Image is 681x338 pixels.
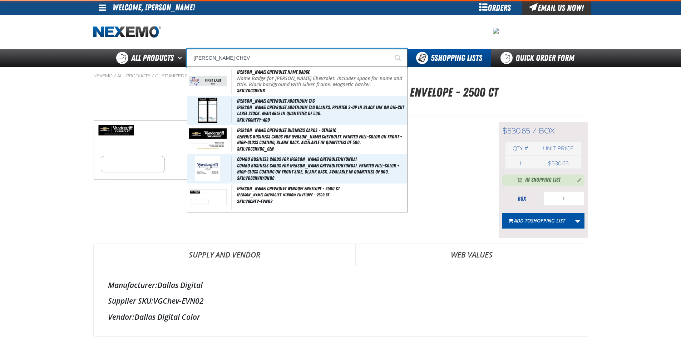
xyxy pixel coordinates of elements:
[152,73,154,79] span: /
[94,244,355,265] a: Supply and Vendor
[189,76,227,87] img: 67522db63b139361947905-VDGCHVNB-002.jpg
[237,104,406,117] span: [PERSON_NAME] Chevrolet Addendum Tag Blanks. Printed 2-up in black ink on die-cut label stock. Av...
[525,176,561,185] span: In Shopping List
[93,73,588,79] nav: Breadcrumbs
[93,26,161,38] a: Home
[536,158,581,168] td: $530.65
[108,280,157,290] label: Manufacturer:
[491,49,588,67] a: Quick Order Form
[237,117,270,123] span: SKU:VGCHEVY-ADD
[93,73,113,79] a: Nexemo
[237,69,310,75] span: [PERSON_NAME] Chevrolet Name Badge
[187,49,408,67] input: Search
[108,312,573,322] div: Dallas Digital Color
[237,75,406,88] p: Name Badge for [PERSON_NAME] Chevrolet. Includes space for name and title. Black background with ...
[237,192,329,197] span: [PERSON_NAME] Chevrolet Window Envelope - 2500 ct
[131,52,174,64] span: All Products
[108,312,134,322] label: Vendor:
[543,191,584,206] input: Product Quantity
[195,156,220,181] img: 5b115822ef8cc276852217-vdgchvhyunbc.jpg
[237,156,357,162] span: Combo Business Cards for [PERSON_NAME] Chevrolet/Hyundai
[431,53,434,63] strong: 5
[505,142,536,155] th: Qty #
[108,296,573,306] div: VGChev-EVN02
[114,73,116,79] span: /
[117,73,150,79] a: All Products
[237,134,406,146] span: Generic Business Cards for [PERSON_NAME] Chevrolet. Printed full-color on front + high-gloss coat...
[242,104,588,114] p: SKU:
[571,213,584,229] a: More Actions
[198,98,217,123] img: 5b11582393211530121881-vandergriff_chevy.jpg
[532,126,537,136] span: /
[108,280,573,290] div: Dallas Digital
[572,175,583,184] button: Manage current product in the Shopping List
[189,128,227,150] img: 5b115822d8f68715596442-vandergriff_chevy_generic_bc.jpg
[502,195,542,203] div: box
[390,49,408,67] button: Start Searching
[94,120,229,180] img: Vandergriff Chevrolet Window Envelope - 2500 ct
[431,53,482,63] span: Shopping Lists
[539,126,555,136] span: box
[502,213,571,229] button: Add toShopping list
[237,186,340,191] span: [PERSON_NAME] Chevrolet Window Envelope - 2500 ct
[519,160,522,167] span: 1
[237,146,274,152] span: SKU:VDGCHVBC_GEN
[493,28,499,34] img: 6358a36e9cb9eabefd07fbcee19ff36d.jpeg
[189,189,227,206] img: 5b57689d99499186419665-VGChev-EVN02.jpg
[93,26,161,38] img: Nexemo logo
[175,49,187,67] button: Open All Products pages
[514,217,565,224] span: Add to
[356,244,588,265] a: Web Values
[237,98,315,104] span: [PERSON_NAME] Chevrolet Addendum Tag
[237,88,265,93] span: SKU:VDGCHVNB
[237,175,274,181] span: SKU:VDGCHVHYUNBC
[237,127,336,133] span: [PERSON_NAME] Chevrolet Business Cards - Generic
[531,217,565,224] span: Shopping list
[108,296,153,306] label: Supplier SKU:
[408,49,491,67] button: You have 5 Shopping Lists. Open to view details
[237,163,406,175] span: Combo Business Cards for [PERSON_NAME] Chevrolet/Hyundai. Printed full-color + high-gloss coating...
[502,126,530,136] span: $530.65
[155,73,209,79] a: Customized Products
[237,199,272,204] span: SKU:VGCHEV-EVN02
[242,83,588,102] h1: [PERSON_NAME] Chevrolet Window Envelope - 2500 ct
[536,142,581,155] th: Unit price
